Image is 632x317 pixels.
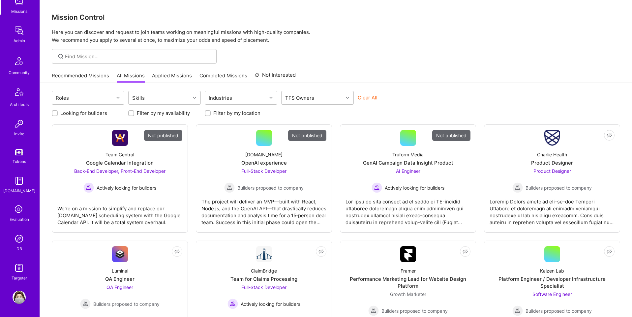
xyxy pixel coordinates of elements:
[346,130,470,227] a: Not publishedTruform MediaGenAI Campaign Data Insight ProductAI Engineer Actively looking for bui...
[193,96,196,99] i: icon Chevron
[112,246,128,262] img: Company Logo
[358,94,377,101] button: Clear All
[318,249,324,254] i: icon EyeClosed
[544,130,560,146] img: Company Logo
[14,37,25,44] div: Admin
[490,130,615,227] a: Company LogoCharlie HealthProduct DesignerProduct Designer Builders proposed to companyBuilders p...
[60,110,107,117] label: Looking for builders
[533,168,571,174] span: Product Designer
[13,203,25,216] i: icon SelectionTeam
[16,245,22,252] div: DB
[241,159,287,166] div: OpenAI experience
[346,193,470,226] div: Lor ipsu do sita consect ad el seddo ei TE-incidid utlaboree doloremagn aliqua enim adminimven qu...
[432,130,470,141] div: Not published
[13,174,26,187] img: guide book
[144,130,182,141] div: Not published
[381,307,448,314] span: Builders proposed to company
[201,193,326,226] div: The project will deliver an MVP—built with React, Node.js, and the OpenAI API—that drastically re...
[385,184,444,191] span: Actively looking for builders
[57,130,182,227] a: Not publishedCompany LogoTeam CentralGoogle Calendar IntegrationBack-End Developer, Front-End Dev...
[13,24,26,37] img: admin teamwork
[199,72,247,83] a: Completed Missions
[392,151,424,158] div: Truform Media
[106,284,133,290] span: QA Engineer
[65,53,212,60] input: Find Mission...
[112,130,128,146] img: Company Logo
[607,249,612,254] i: icon EyeClosed
[11,53,27,69] img: Community
[112,267,128,274] div: Luminai
[241,284,286,290] span: Full-Stack Developer
[105,151,134,158] div: Team Central
[401,267,416,274] div: Framer
[12,275,27,281] div: Targeter
[57,53,65,60] i: icon SearchGrey
[213,110,260,117] label: Filter by my location
[52,13,620,21] h3: Mission Control
[13,261,26,275] img: Skill Targeter
[346,96,349,99] i: icon Chevron
[512,182,523,193] img: Builders proposed to company
[512,305,523,316] img: Builders proposed to company
[93,301,160,307] span: Builders proposed to company
[74,168,166,174] span: Back-End Developer, Front-End Developer
[540,267,564,274] div: Kaizen Lab
[105,276,135,282] div: QA Engineer
[83,182,94,193] img: Actively looking for builders
[207,93,234,103] div: Industries
[174,249,180,254] i: icon EyeClosed
[230,276,297,282] div: Team for Claims Processing
[97,184,156,191] span: Actively looking for builders
[237,184,304,191] span: Builders proposed to company
[11,85,27,101] img: Architects
[13,158,26,165] div: Tokens
[346,276,470,289] div: Performance Marketing Lead for Website Design Platform
[363,159,453,166] div: GenAI Campaign Data Insight Product
[131,93,146,103] div: Skills
[255,71,296,83] a: Not Interested
[241,168,286,174] span: Full-Stack Developer
[52,72,109,83] a: Recommended Missions
[80,299,91,309] img: Builders proposed to company
[227,299,238,309] img: Actively looking for builders
[117,72,145,83] a: All Missions
[531,159,573,166] div: Product Designer
[13,117,26,130] img: Invite
[86,159,154,166] div: Google Calendar Integration
[13,291,26,304] img: User Avatar
[241,301,300,307] span: Actively looking for builders
[54,93,71,103] div: Roles
[11,291,27,304] a: User Avatar
[3,187,35,194] div: [DOMAIN_NAME]
[532,291,572,297] span: Software Engineer
[284,93,316,103] div: TFS Owners
[14,130,24,137] div: Invite
[372,182,382,193] img: Actively looking for builders
[256,246,272,262] img: Company Logo
[607,133,612,138] i: icon EyeClosed
[52,28,620,44] p: Here you can discover and request to join teams working on meaningful missions with high-quality ...
[11,8,27,15] div: Missions
[201,130,326,227] a: Not published[DOMAIN_NAME]OpenAI experienceFull-Stack Developer Builders proposed to companyBuild...
[537,151,567,158] div: Charlie Health
[396,168,420,174] span: AI Engineer
[137,110,190,117] label: Filter by my availability
[13,232,26,245] img: Admin Search
[269,96,273,99] i: icon Chevron
[152,72,192,83] a: Applied Missions
[224,182,235,193] img: Builders proposed to company
[390,291,426,297] span: Growth Marketer
[368,305,379,316] img: Builders proposed to company
[10,216,29,223] div: Evaluation
[9,69,30,76] div: Community
[288,130,326,141] div: Not published
[15,149,23,155] img: tokens
[490,193,615,226] div: Loremip Dolors ametc ad eli-se-doe Tempori Utlabore et doloremagn ali enimadm veniamqui nostrudex...
[116,96,120,99] i: icon Chevron
[526,184,592,191] span: Builders proposed to company
[10,101,29,108] div: Architects
[57,200,182,226] div: We're on a mission to simplify and replace our [DOMAIN_NAME] scheduling system with the Google Ca...
[463,249,468,254] i: icon EyeClosed
[251,267,277,274] div: ClaimBridge
[526,307,592,314] span: Builders proposed to company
